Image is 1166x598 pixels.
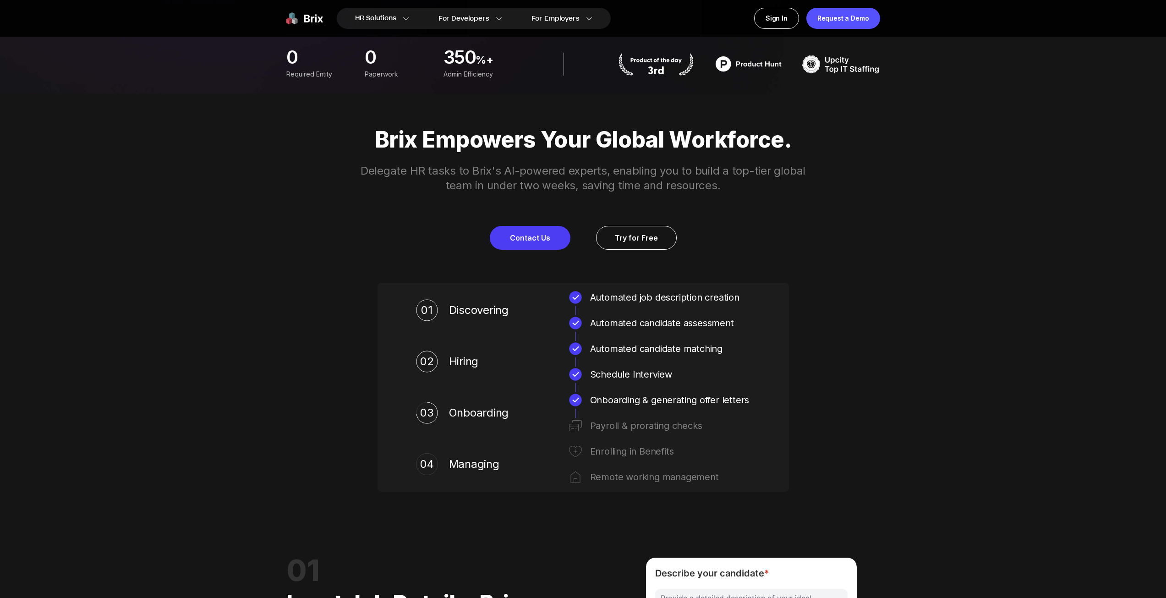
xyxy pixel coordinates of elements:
div: Payroll & prorating checks [590,418,750,433]
div: Automated candidate assessment [590,316,750,330]
span: Onboarding [449,406,513,420]
a: Request a Demo [806,8,880,29]
img: product hunt badge [710,53,788,76]
div: 03 [420,405,434,421]
div: Paperwork [365,69,432,79]
div: 01 [421,302,432,318]
p: Brix Empowers Your Global Workforce. [253,127,913,153]
span: 350 [443,49,475,67]
span: HR Solutions [355,11,396,26]
a: Try for Free [596,226,677,250]
img: product hunt badge [617,53,695,76]
span: Hiring [449,354,513,369]
div: Automated candidate matching [590,341,750,356]
a: Contact Us [490,226,570,250]
div: Admin Efficiency [443,69,510,79]
span: Managing [449,457,513,472]
div: Onboarding & generating offer letters [590,393,750,407]
span: %+ [475,53,510,71]
span: 0 [365,49,376,65]
span: For Employers [531,14,580,23]
span: Discovering [449,303,513,318]
a: Sign In [754,8,799,29]
img: TOP IT STAFFING [802,53,880,76]
div: 04 [416,453,438,475]
span: 0 [286,49,297,65]
div: Required Entity [286,69,354,79]
div: Enrolling in Benefits [590,444,750,459]
span: Describe your candidate [655,567,848,580]
div: Remote working management [590,470,750,484]
span: For Developers [438,14,489,23]
div: 01 [286,558,577,583]
p: Delegate HR tasks to Brix's AI-powered experts, enabling you to build a top-tier global team in u... [349,164,818,193]
div: Automated job description creation [590,290,750,305]
div: Schedule Interview [590,367,750,382]
div: 02 [420,353,434,370]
